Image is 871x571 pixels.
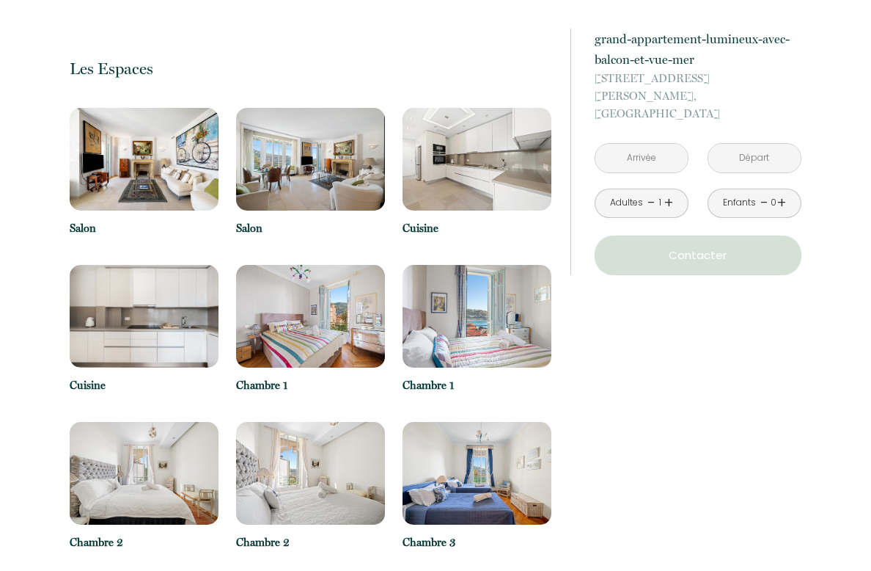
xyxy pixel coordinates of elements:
[770,197,777,211] div: 0
[723,197,756,211] div: Enfants
[70,377,218,395] p: Cuisine
[70,423,218,525] img: 17406054498549.jpg
[610,197,643,211] div: Adultes
[595,145,688,173] input: Arrivée
[595,29,801,70] p: grand-appartement-lumineux-avec-balcon-et-vue-mer
[777,192,786,215] a: +
[70,59,551,79] p: Les Espaces
[403,534,551,552] p: Chambre 3
[595,70,801,123] p: [GEOGRAPHIC_DATA]
[647,192,655,215] a: -
[70,266,218,368] img: 17406048979222.jpg
[70,534,218,552] p: Chambre 2
[664,192,673,215] a: +
[595,70,801,106] span: [STREET_ADDRESS][PERSON_NAME],
[236,109,385,211] img: 17406047889781.jpg
[403,109,551,211] img: 174060483988.jpg
[70,109,218,211] img: 17406050983302.jpg
[236,534,385,552] p: Chambre 2
[595,236,801,276] button: Contacter
[656,197,664,211] div: 1
[600,247,796,265] p: Contacter
[70,220,218,238] p: Salon
[403,423,551,525] img: 1740605520756.jpg
[403,220,551,238] p: Cuisine
[708,145,801,173] input: Départ
[403,266,551,368] img: 17406053828271.jpg
[236,377,385,395] p: Chambre 1
[236,220,385,238] p: Salon
[403,377,551,395] p: Chambre 1
[236,423,385,525] img: 17406054898542.jpg
[760,192,768,215] a: -
[236,266,385,368] img: 17406053297975.jpg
